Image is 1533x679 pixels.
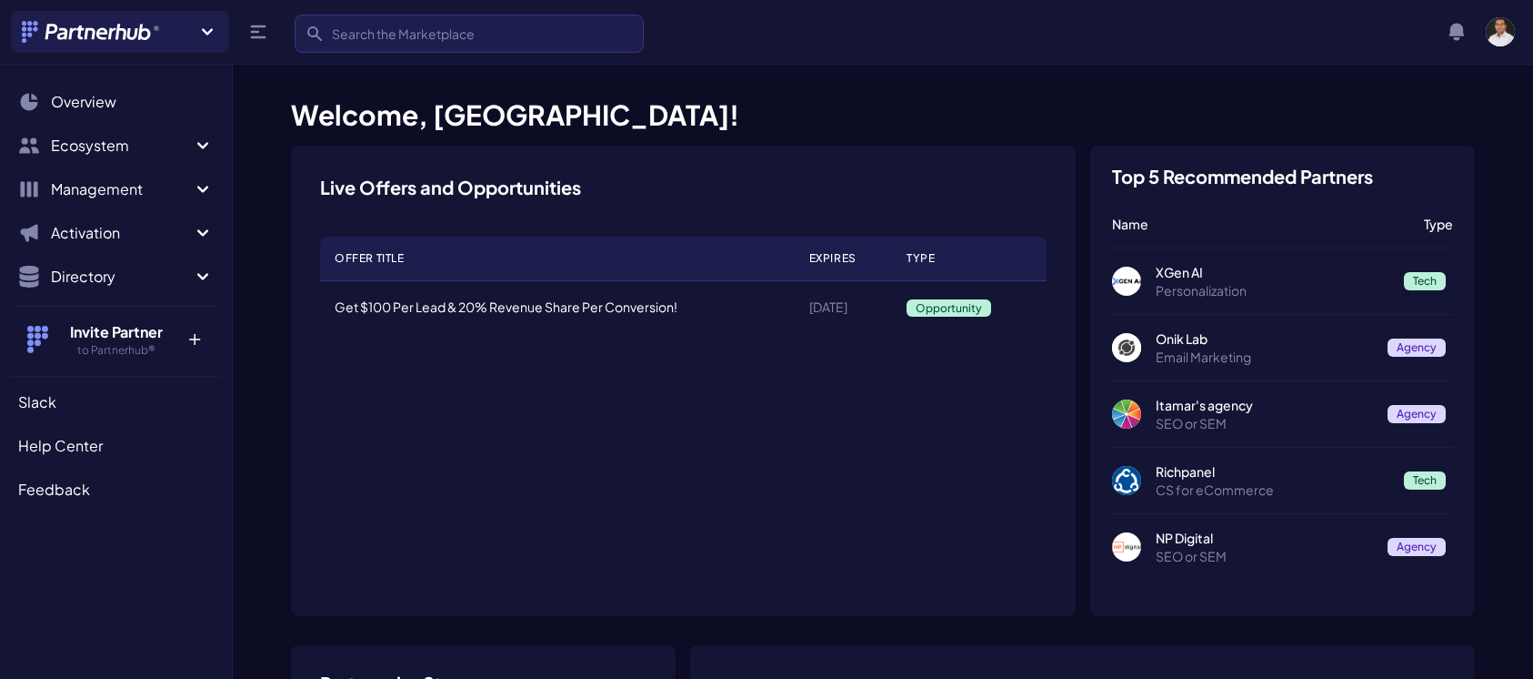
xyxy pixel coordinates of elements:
h4: Invite Partner [57,321,175,343]
p: CS for eCommerce [1156,481,1389,499]
span: Management [51,178,192,200]
span: Welcome, [GEOGRAPHIC_DATA]! [291,97,739,132]
span: Opportunity [907,299,991,317]
p: NP Digital [1156,529,1373,547]
a: NP Digital NP Digital SEO or SEM Agency [1112,529,1453,565]
button: Activation [11,215,221,251]
span: Feedback [18,479,90,501]
p: Type [1424,215,1453,233]
img: Itamar's agency [1112,400,1141,429]
th: Type [892,237,1047,281]
a: Itamar's agency Itamar's agency SEO or SEM Agency [1112,396,1453,432]
h5: to Partnerhub® [57,343,175,358]
span: Agency [1388,405,1446,423]
p: Richpanel [1156,462,1389,481]
span: Overview [51,91,116,113]
span: Agency [1388,339,1446,357]
img: Onik Lab [1112,333,1141,362]
a: Onik Lab Onik Lab Email Marketing Agency [1112,329,1453,366]
span: Agency [1388,538,1446,556]
th: Expires [795,237,892,281]
span: Help Center [18,435,103,457]
img: Richpanel [1112,466,1141,495]
a: Slack [11,384,221,421]
p: SEO or SEM [1156,547,1373,565]
span: Ecosystem [51,135,192,157]
input: Search the Marketplace [295,15,644,53]
button: Management [11,171,221,208]
h3: Live Offers and Opportunities [320,175,581,200]
span: Activation [51,222,192,244]
span: Directory [51,266,192,288]
button: Invite Partner to Partnerhub® + [11,306,221,372]
p: Email Marketing [1156,348,1373,366]
p: + [175,321,214,350]
img: user photo [1486,17,1515,46]
img: Partnerhub® Logo [22,21,161,43]
p: Itamar's agency [1156,396,1373,414]
a: Get $100 Per Lead & 20% Revenue Share Per Conversion! [335,299,677,315]
h3: Top 5 Recommended Partners [1112,167,1373,186]
a: Richpanel Richpanel CS for eCommerce Tech [1112,462,1453,499]
p: Personalization [1156,281,1389,299]
button: Directory [11,258,221,295]
a: XGen AI XGen AI Personalization Tech [1112,263,1453,299]
span: Tech [1404,471,1446,490]
span: Slack [18,391,56,413]
p: XGen AI [1156,263,1389,281]
button: Ecosystem [11,127,221,164]
th: Offer Title [320,237,795,281]
a: Feedback [11,471,221,508]
p: Onik Lab [1156,329,1373,348]
img: NP Digital [1112,532,1141,562]
p: Name [1112,215,1409,233]
span: Tech [1404,272,1446,290]
a: Help Center [11,428,221,464]
img: XGen AI [1112,267,1141,296]
td: [DATE] [795,281,892,333]
a: Overview [11,84,221,120]
p: SEO or SEM [1156,414,1373,432]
